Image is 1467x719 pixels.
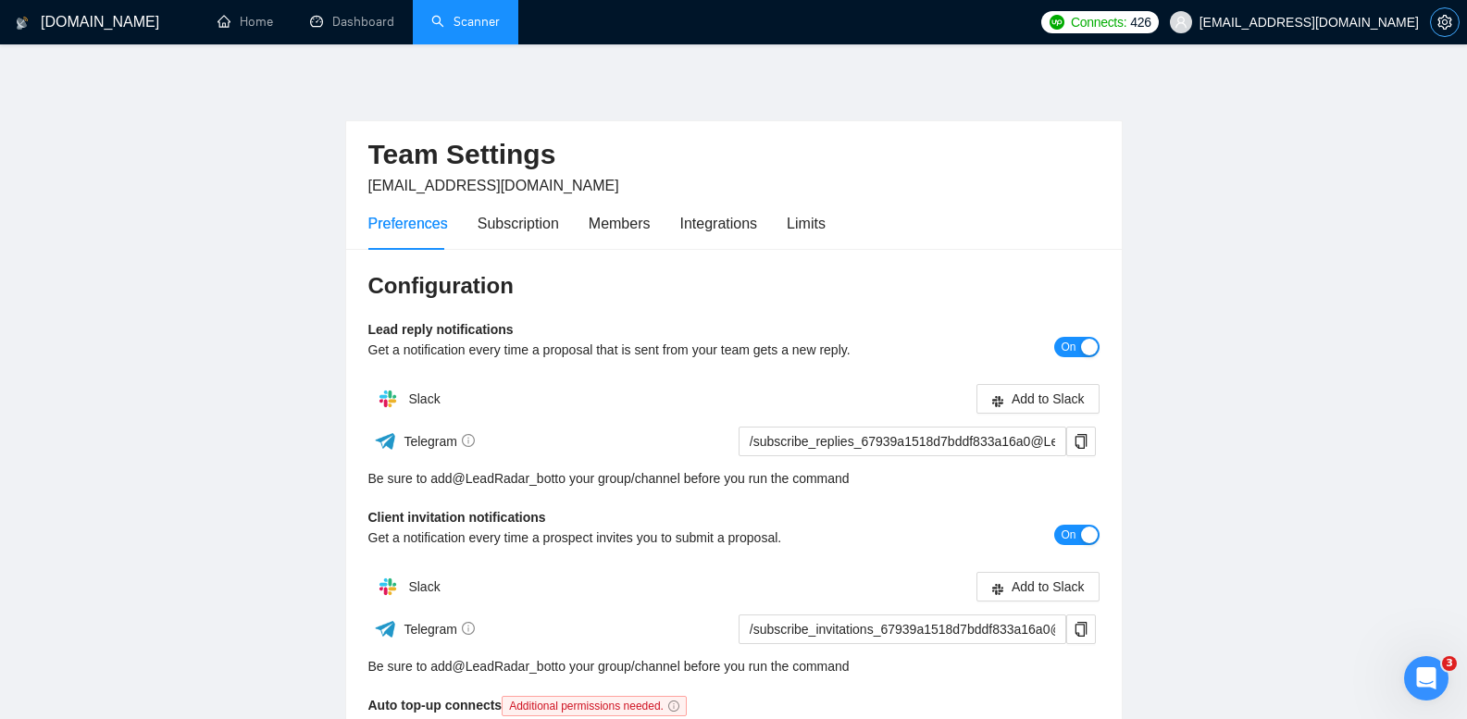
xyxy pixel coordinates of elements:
img: logo [16,8,29,38]
span: Additional permissions needed. [502,696,687,716]
button: setting [1430,7,1460,37]
a: homeHome [218,14,273,30]
b: Client invitation notifications [368,510,546,525]
iframe: Intercom live chat [1404,656,1448,700]
a: @LeadRadar_bot [453,656,555,676]
span: 426 [1130,12,1150,32]
div: Get a notification every time a proposal that is sent from your team gets a new reply. [368,340,917,360]
h2: Team Settings [368,136,1100,174]
span: [EMAIL_ADDRESS][DOMAIN_NAME] [368,178,619,193]
b: Auto top-up connects [368,698,694,713]
a: setting [1430,15,1460,30]
div: Preferences [368,212,448,235]
span: copy [1067,622,1095,637]
div: Be sure to add to your group/channel before you run the command [368,468,1100,489]
div: Limits [787,212,826,235]
span: Slack [408,579,440,594]
img: hpQkSZIkSZIkSZIkSZIkSZIkSZIkSZIkSZIkSZIkSZIkSZIkSZIkSZIkSZIkSZIkSZIkSZIkSZIkSZIkSZIkSZIkSZIkSZIkS... [369,568,406,605]
span: setting [1431,15,1459,30]
button: copy [1066,614,1096,644]
span: info-circle [462,622,475,635]
img: ww3wtPAAAAAElFTkSuQmCC [374,617,397,640]
button: slackAdd to Slack [976,572,1100,601]
a: @LeadRadar_bot [453,468,555,489]
span: copy [1067,434,1095,449]
div: Be sure to add to your group/channel before you run the command [368,656,1100,676]
h3: Configuration [368,271,1100,301]
span: info-circle [462,434,475,447]
div: Get a notification every time a prospect invites you to submit a proposal. [368,527,917,548]
span: Telegram [404,434,475,449]
span: On [1061,525,1075,545]
a: searchScanner [431,14,500,30]
div: Members [589,212,651,235]
button: slackAdd to Slack [976,384,1100,414]
span: Add to Slack [1012,389,1085,409]
span: 3 [1442,656,1457,671]
span: Add to Slack [1012,576,1085,597]
button: copy [1066,427,1096,456]
span: Telegram [404,622,475,637]
b: Lead reply notifications [368,322,514,337]
span: slack [991,582,1004,596]
span: info-circle [668,700,679,712]
span: Slack [408,391,440,406]
img: hpQkSZIkSZIkSZIkSZIkSZIkSZIkSZIkSZIkSZIkSZIkSZIkSZIkSZIkSZIkSZIkSZIkSZIkSZIkSZIkSZIkSZIkSZIkSZIkS... [369,380,406,417]
a: dashboardDashboard [310,14,394,30]
div: Integrations [680,212,758,235]
div: Subscription [478,212,559,235]
span: slack [991,394,1004,408]
img: ww3wtPAAAAAElFTkSuQmCC [374,429,397,452]
span: Connects: [1071,12,1126,32]
span: On [1061,337,1075,357]
span: user [1175,16,1187,29]
img: upwork-logo.png [1050,15,1064,30]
